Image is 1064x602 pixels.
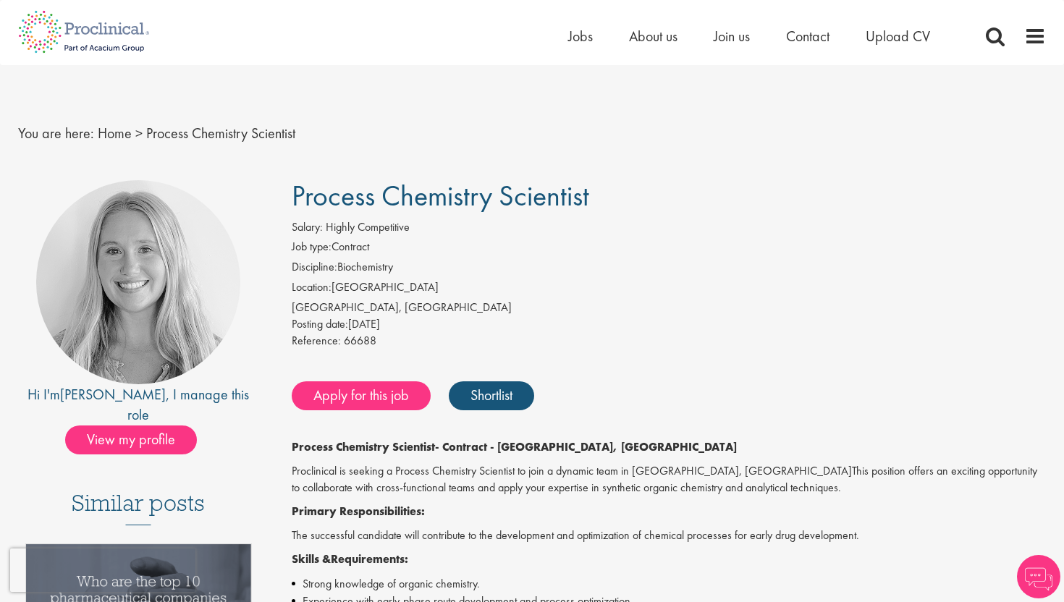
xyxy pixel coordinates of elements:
li: Biochemistry [292,259,1047,279]
strong: - Contract - [GEOGRAPHIC_DATA], [GEOGRAPHIC_DATA] [435,439,737,454]
a: breadcrumb link [98,124,132,143]
img: Chatbot [1017,555,1060,598]
div: [GEOGRAPHIC_DATA], [GEOGRAPHIC_DATA] [292,300,1047,316]
label: Reference: [292,333,341,349]
span: View my profile [65,425,197,454]
li: Strong knowledge of organic chemistry. [292,575,1047,593]
a: Join us [714,27,750,46]
a: Shortlist [449,381,534,410]
strong: Requirements: [331,551,408,567]
a: [PERSON_NAME] [60,385,166,404]
p: Proclinical is seeking a Process Chemistry Scientist to join a dynamic team in [GEOGRAPHIC_DATA],... [292,463,1047,496]
span: Highly Competitive [326,219,410,234]
a: View my profile [65,428,211,447]
strong: Primary Responsibilities: [292,504,425,519]
a: About us [629,27,677,46]
span: Process Chemistry Scientist [292,177,589,214]
span: > [135,124,143,143]
img: imeage of recruiter Shannon Briggs [36,180,240,384]
label: Location: [292,279,332,296]
li: Contract [292,239,1047,259]
label: Salary: [292,219,323,236]
span: Posting date: [292,316,348,331]
li: [GEOGRAPHIC_DATA] [292,279,1047,300]
strong: Skills & [292,551,331,567]
iframe: reCAPTCHA [10,548,195,592]
strong: Process Chemistry Scientist [292,439,435,454]
div: [DATE] [292,316,1047,333]
p: The successful candidate will contribute to the development and optimization of chemical processe... [292,527,1047,544]
h3: Similar posts [72,491,205,525]
a: Upload CV [866,27,930,46]
a: Contact [786,27,829,46]
div: Hi I'm , I manage this role [18,384,259,425]
span: Process Chemistry Scientist [146,124,295,143]
label: Job type: [292,239,332,255]
span: 66688 [344,333,376,348]
a: Apply for this job [292,381,431,410]
a: Jobs [568,27,593,46]
span: You are here: [18,124,94,143]
label: Discipline: [292,259,337,276]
